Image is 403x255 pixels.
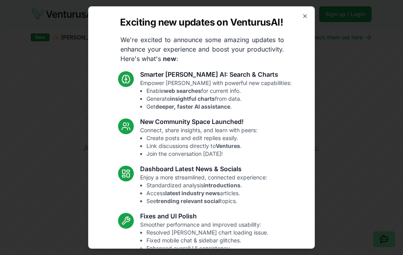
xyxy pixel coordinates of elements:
[155,103,230,110] strong: deeper, faster AI assistance
[163,55,176,63] strong: new
[146,197,267,205] li: See topics.
[140,79,292,111] p: Empower [PERSON_NAME] with powerful new capabilities:
[140,221,268,252] p: Smoother performance and improved usability:
[146,189,267,197] li: Access articles.
[216,142,240,149] strong: Ventures
[146,103,292,111] li: Get .
[114,35,290,63] p: We're excited to announce some amazing updates to enhance your experience and boost your producti...
[140,117,257,126] h3: New Community Space Launched!
[140,211,268,221] h3: Fixes and UI Polish
[140,126,257,158] p: Connect, share insights, and learn with peers:
[146,87,292,95] li: Enable for current info.
[140,164,267,174] h3: Dashboard Latest News & Socials
[146,229,268,237] li: Resolved [PERSON_NAME] chart loading issue.
[156,198,220,204] strong: trending relevant social
[146,142,257,150] li: Link discussions directly to .
[140,174,267,205] p: Enjoy a more streamlined, connected experience:
[170,95,215,102] strong: insightful charts
[146,95,292,103] li: Generate from data.
[146,244,268,252] li: Enhanced overall UI consistency.
[146,237,268,244] li: Fixed mobile chat & sidebar glitches.
[203,182,240,188] strong: introductions
[164,87,201,94] strong: web searches
[146,134,257,142] li: Create posts and edit replies easily.
[146,150,257,158] li: Join the conversation [DATE]!
[140,70,292,79] h3: Smarter [PERSON_NAME] AI: Search & Charts
[165,190,220,196] strong: latest industry news
[146,181,267,189] li: Standardized analysis .
[120,16,283,29] h2: Exciting new updates on VenturusAI!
